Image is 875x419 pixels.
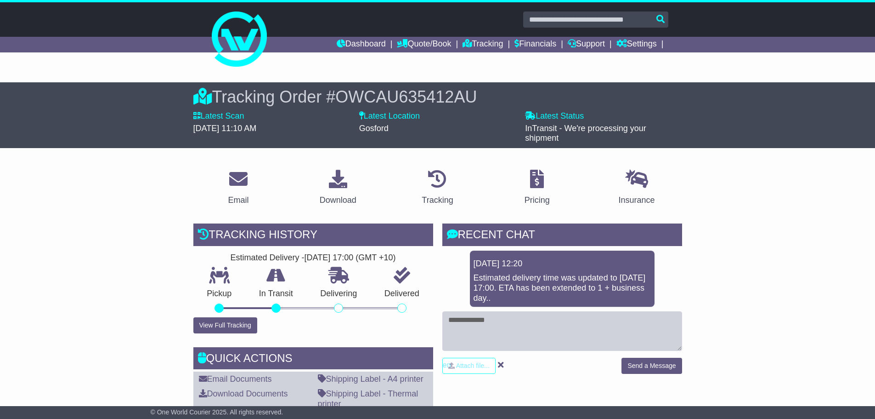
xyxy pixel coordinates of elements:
[199,374,272,384] a: Email Documents
[307,289,371,299] p: Delivering
[318,374,423,384] a: Shipping Label - A4 printer
[525,194,550,207] div: Pricing
[193,111,244,121] label: Latest Scan
[474,259,651,269] div: [DATE] 12:20
[519,166,556,210] a: Pricing
[474,273,651,303] div: Estimated delivery time was updated to [DATE] 17:00. ETA has been extended to 1 + business day..
[442,224,682,248] div: RECENT CHAT
[416,166,459,210] a: Tracking
[314,166,362,210] a: Download
[359,111,420,121] label: Latest Location
[193,87,682,107] div: Tracking Order #
[359,124,389,133] span: Gosford
[525,111,584,121] label: Latest Status
[337,37,386,52] a: Dashboard
[193,317,257,333] button: View Full Tracking
[422,194,453,207] div: Tracking
[371,289,433,299] p: Delivered
[616,37,657,52] a: Settings
[193,347,433,372] div: Quick Actions
[619,194,655,207] div: Insurance
[199,389,288,398] a: Download Documents
[245,289,307,299] p: In Transit
[318,389,418,408] a: Shipping Label - Thermal printer
[613,166,661,210] a: Insurance
[463,37,503,52] a: Tracking
[320,194,356,207] div: Download
[193,124,257,133] span: [DATE] 11:10 AM
[228,194,248,207] div: Email
[151,408,283,416] span: © One World Courier 2025. All rights reserved.
[621,358,682,374] button: Send a Message
[514,37,556,52] a: Financials
[568,37,605,52] a: Support
[193,224,433,248] div: Tracking history
[193,289,246,299] p: Pickup
[305,253,396,263] div: [DATE] 17:00 (GMT +10)
[193,253,433,263] div: Estimated Delivery -
[222,166,254,210] a: Email
[335,87,477,106] span: OWCAU635412AU
[525,124,646,143] span: InTransit - We're processing your shipment
[397,37,451,52] a: Quote/Book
